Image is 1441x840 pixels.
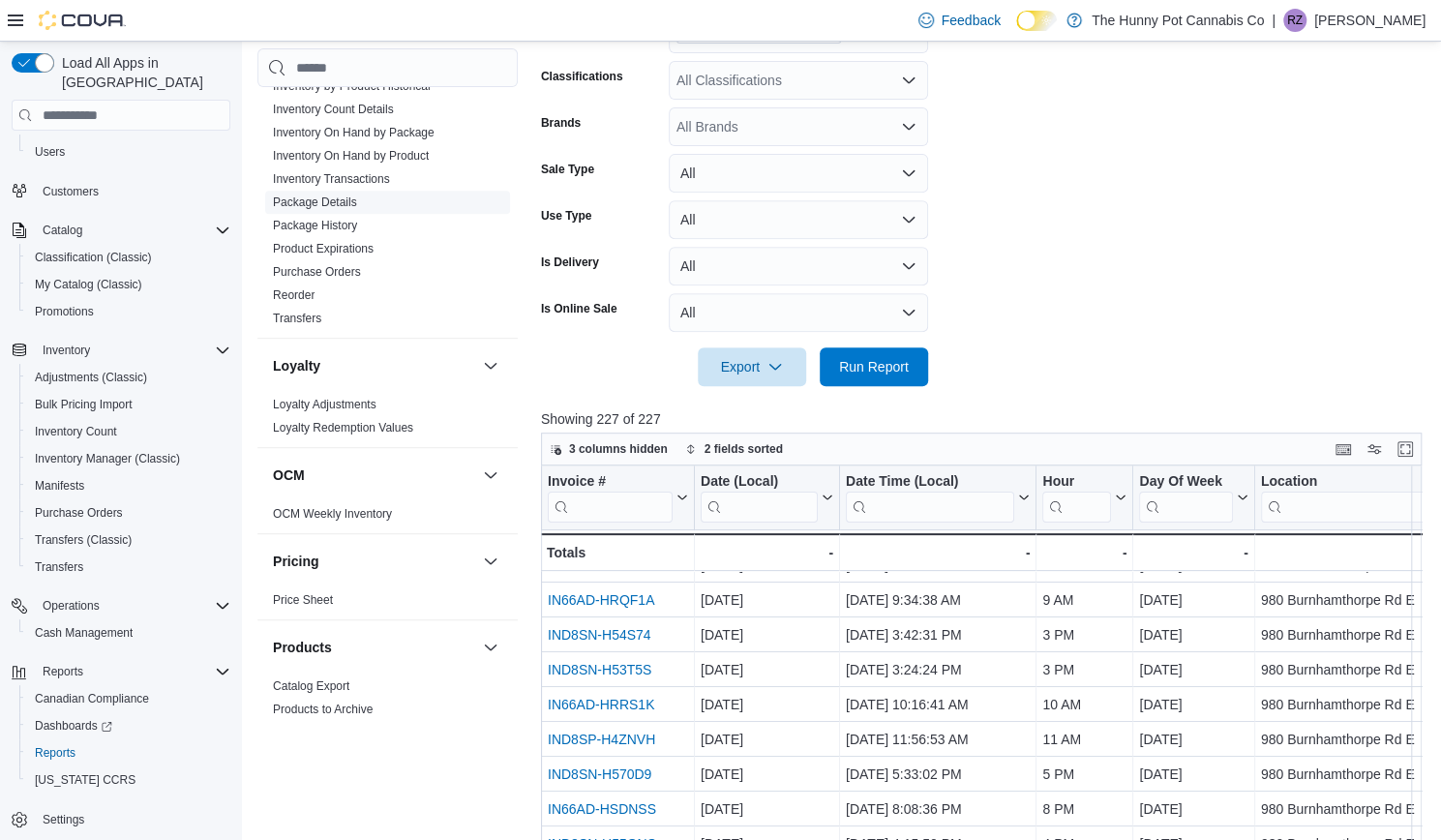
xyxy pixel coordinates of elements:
div: [DATE] [701,764,833,787]
a: My Catalog (Classic) [27,273,150,296]
div: [DATE] 10:16:41 AM [846,694,1030,717]
div: [DATE] 11:56:53 AM [846,729,1030,752]
button: 2 fields sorted [677,437,791,461]
span: Catalog [43,223,82,238]
span: My Catalog (Classic) [35,277,142,292]
button: Promotions [19,298,238,325]
button: Manifests [19,472,238,499]
a: IND8SN-H570D9 [548,767,651,783]
div: - [846,541,1030,564]
button: Purchase Orders [19,499,238,526]
span: Washington CCRS [27,768,230,792]
span: Manifests [27,474,230,497]
button: Inventory [4,337,238,364]
h3: OCM [273,465,305,485]
a: IND8SN-H54S74 [548,628,651,644]
button: Run Report [820,347,928,386]
span: Transfers [27,555,230,579]
button: Bulk Pricing Import [19,391,238,418]
img: Cova [39,11,126,30]
div: [DATE] [1139,694,1247,717]
button: [US_STATE] CCRS [19,766,238,794]
div: - [701,541,833,564]
div: [DATE] 3:42:31 PM [846,624,1030,647]
button: Operations [4,592,238,619]
a: Inventory Count [27,420,125,443]
a: Promotions [27,300,102,323]
span: Reorder [273,287,315,303]
button: Settings [4,805,238,833]
label: Brands [541,115,581,131]
span: Cash Management [35,625,133,641]
span: 2 fields sorted [705,441,783,457]
a: IN66AD-HRRS1K [548,698,654,713]
span: OCM Weekly Inventory [273,506,392,522]
div: [DATE] [701,798,833,822]
span: Package History [273,218,357,233]
span: Cash Management [27,621,230,645]
div: Day Of Week [1139,473,1232,523]
span: Inventory Manager (Classic) [35,451,180,466]
span: Bulk Pricing Import [27,393,230,416]
button: All [669,200,928,239]
div: Pricing [257,588,518,619]
a: Transfers [273,312,321,325]
span: Inventory On Hand by Product [273,148,429,164]
div: 3 PM [1042,659,1126,682]
a: Settings [35,808,92,831]
p: [PERSON_NAME] [1314,9,1426,32]
a: Inventory On Hand by Product [273,149,429,163]
div: Totals [547,541,688,564]
button: Reports [19,739,238,766]
button: Inventory Count [19,418,238,445]
a: Manifests [27,474,92,497]
a: Package History [273,219,357,232]
div: Invoice # URL [548,473,673,523]
input: Dark Mode [1016,11,1057,31]
button: Classification (Classic) [19,244,238,271]
div: [DATE] [701,624,833,647]
span: Inventory Transactions [273,171,390,187]
span: Transfers (Classic) [35,532,132,548]
button: OCM [273,465,475,485]
span: 3 columns hidden [569,441,668,457]
div: [DATE] 9:34:38 AM [846,589,1030,613]
div: [DATE] [1139,798,1247,822]
div: 11 AM [1042,729,1126,752]
div: [DATE] [701,659,833,682]
span: Price Sheet [273,592,333,608]
button: All [669,293,928,332]
h3: Loyalty [273,356,320,375]
span: Products to Archive [273,702,373,717]
span: Classification (Classic) [35,250,152,265]
a: Users [27,140,73,164]
a: Bulk Pricing Import [27,393,140,416]
span: Dashboards [35,718,112,734]
div: [DATE] 8:08:36 PM [846,798,1030,822]
button: Transfers (Classic) [19,526,238,554]
button: Day Of Week [1139,473,1247,523]
a: Canadian Compliance [27,687,157,710]
div: OCM [257,502,518,533]
button: Reports [4,658,238,685]
label: Is Online Sale [541,301,617,316]
a: Inventory Manager (Classic) [27,447,188,470]
div: Location [1261,473,1434,492]
span: [US_STATE] CCRS [35,772,135,788]
button: All [669,247,928,285]
button: Loyalty [273,356,475,375]
button: Export [698,347,806,386]
button: OCM [479,464,502,487]
a: Transfers [27,555,91,579]
span: Canadian Compliance [27,687,230,710]
p: The Hunny Pot Cannabis Co [1092,9,1264,32]
span: Package Details [273,195,357,210]
span: Users [27,140,230,164]
span: Inventory Count Details [273,102,394,117]
div: [DATE] [701,729,833,752]
span: Operations [43,598,100,614]
span: My Catalog (Classic) [27,273,230,296]
a: Purchase Orders [27,501,131,525]
div: [DATE] [1139,624,1247,647]
span: Inventory Manager (Classic) [27,447,230,470]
